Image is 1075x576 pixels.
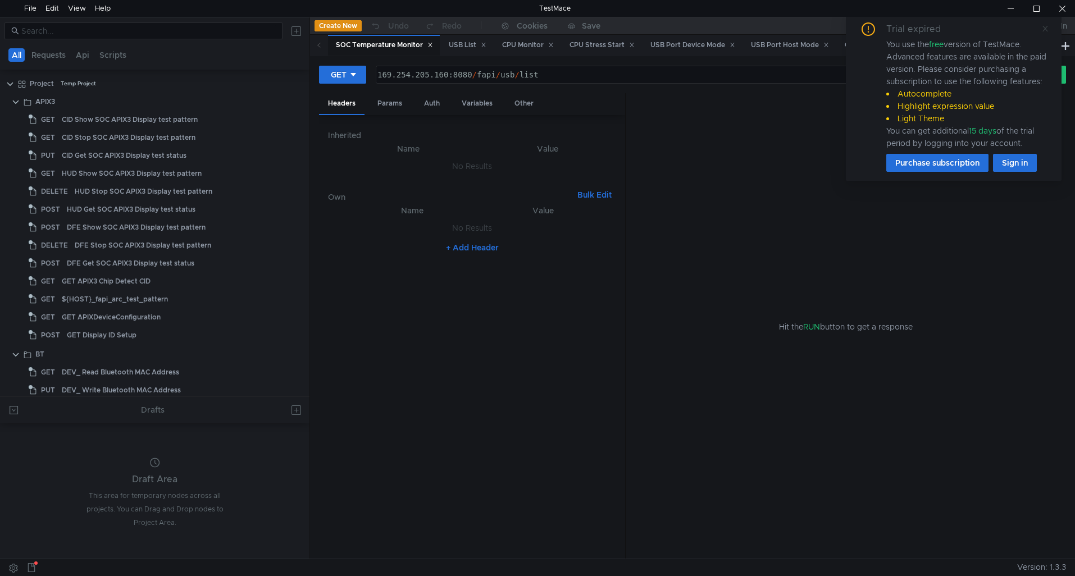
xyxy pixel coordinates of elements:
[442,19,462,33] div: Redo
[886,100,1048,112] li: Highlight expression value
[886,125,1048,149] div: You can get additional of the trial period by logging into your account.
[41,129,55,146] span: GET
[67,201,195,218] div: HUD Get SOC APIX3 Display test status
[886,154,989,172] button: Purchase subscription
[751,39,829,51] div: USB Port Host Mode
[41,111,55,128] span: GET
[650,39,735,51] div: USB Port Device Mode
[886,88,1048,100] li: Autocomplete
[35,93,55,110] div: APIX3
[41,165,55,182] span: GET
[570,39,635,51] div: CPU Stress Start
[415,93,449,114] div: Auth
[41,273,55,290] span: GET
[803,322,820,332] span: RUN
[62,291,168,308] div: ${HOST}_fapi_arc_test_pattern
[62,111,198,128] div: CID Show SOC APIX3 Display test pattern
[441,241,503,254] button: + Add Header
[505,93,543,114] div: Other
[41,183,68,200] span: DELETE
[96,48,130,62] button: Scripts
[453,93,502,114] div: Variables
[315,20,362,31] button: Create New
[337,142,479,156] th: Name
[517,19,548,33] div: Cookies
[62,129,195,146] div: CID Stop SOC APIX3 Display test pattern
[62,147,186,164] div: CID Get SOC APIX3 Display test status
[582,22,600,30] div: Save
[1017,559,1066,575] span: Version: 1.3.3
[779,321,913,333] span: Hit the button to get a response
[41,382,55,399] span: PUT
[41,309,55,326] span: GET
[328,190,573,204] h6: Own
[41,147,55,164] span: PUT
[41,201,60,218] span: POST
[67,255,194,272] div: DFE Get SOC APIX3 Display test status
[319,66,366,84] button: GET
[886,38,1048,149] div: You use the version of TestMace. Advanced features are available in the paid version. Please cons...
[388,19,409,33] div: Undo
[929,39,944,49] span: free
[75,183,212,200] div: HUD Stop SOC APIX3 Display test pattern
[479,142,616,156] th: Value
[141,403,165,417] div: Drafts
[62,364,179,381] div: DEV_ Read Bluetooth MAC Address
[417,17,470,34] button: Redo
[41,237,68,254] span: DELETE
[449,39,486,51] div: USB List
[67,219,206,236] div: DFE Show SOC APIX3 Display test pattern
[30,75,54,92] div: Project
[41,364,55,381] span: GET
[67,327,136,344] div: GET Display ID Setup
[62,165,202,182] div: HUD Show SOC APIX3 Display test pattern
[346,204,479,217] th: Name
[75,237,211,254] div: DFE Stop SOC APIX3 Display test pattern
[41,219,60,236] span: POST
[62,382,181,399] div: DEV_ Write Bluetooth MAC Address
[41,327,60,344] span: POST
[72,48,93,62] button: Api
[336,39,433,51] div: SOC Temperature Monitor
[62,309,161,326] div: GET APIXDeviceConfiguration
[331,68,347,81] div: GET
[8,48,25,62] button: All
[368,93,411,114] div: Params
[328,129,616,142] h6: Inherited
[61,75,96,92] div: Temp Project
[41,255,60,272] span: POST
[319,93,365,115] div: Headers
[452,161,492,171] nz-embed-empty: No Results
[362,17,417,34] button: Undo
[62,273,151,290] div: GET APIX3 Chip Detect CID
[969,126,996,136] span: 15 days
[845,39,928,51] div: GET Check Supplier ID
[21,25,276,37] input: Search...
[993,154,1037,172] button: Sign in
[479,204,607,217] th: Value
[452,223,492,233] nz-embed-empty: No Results
[28,48,69,62] button: Requests
[35,346,44,363] div: BT
[41,291,55,308] span: GET
[886,22,954,36] div: Trial expired
[573,188,616,202] button: Bulk Edit
[502,39,554,51] div: CPU Monitor
[886,112,1048,125] li: Light Theme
